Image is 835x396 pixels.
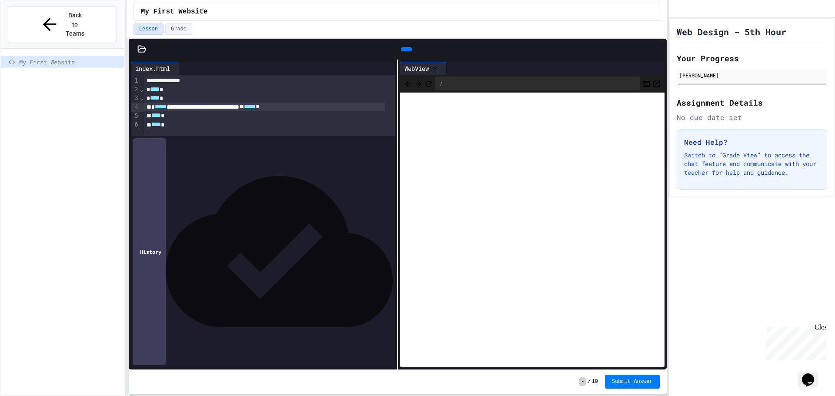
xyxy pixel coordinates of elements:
span: Submit Answer [612,378,653,385]
span: Back [404,78,412,89]
button: Refresh [424,78,433,89]
div: WebView [400,64,433,73]
div: index.html [131,62,179,75]
span: Fold line [140,86,144,93]
span: Fold line [140,94,144,101]
button: Lesson [134,23,164,35]
button: Grade [165,23,192,35]
h1: Web Design - 5th Hour [677,26,786,38]
span: Forward [414,78,423,89]
button: Console [642,78,651,89]
span: My First Website [19,57,120,67]
iframe: chat widget [798,361,826,387]
div: 3 [131,94,140,103]
div: To enrich screen reader interactions, please activate Accessibility in Grammarly extension settings [144,75,395,136]
span: Back to Teams [65,11,85,38]
div: Chat with us now!Close [3,3,60,55]
div: index.html [131,64,174,73]
div: 2 [131,85,140,94]
div: [PERSON_NAME] [679,71,825,79]
button: Submit Answer [605,375,660,389]
p: Switch to "Grade View" to access the chat feature and communicate with your teacher for help and ... [684,151,820,177]
div: / [435,77,640,90]
h2: Your Progress [677,52,827,64]
span: / [588,378,591,385]
h2: Assignment Details [677,97,827,109]
div: History [133,138,166,365]
div: 4 [131,103,140,111]
div: 1 [131,77,140,85]
button: Back to Teams [8,6,117,43]
div: No due date set [677,112,827,123]
iframe: chat widget [763,323,826,360]
div: 5 [131,112,140,120]
span: 10 [592,378,598,385]
div: 6 [131,120,140,129]
h3: Need Help? [684,137,820,147]
span: - [579,377,586,386]
span: My First Website [141,7,208,17]
iframe: Web Preview [400,93,664,368]
div: WebView [400,62,447,75]
button: Open in new tab [652,78,661,89]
